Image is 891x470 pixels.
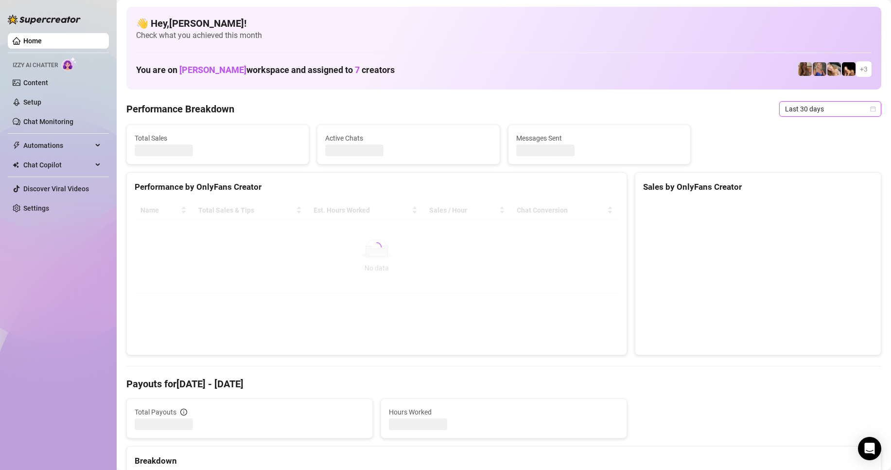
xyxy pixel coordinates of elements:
[860,64,868,74] span: + 3
[23,204,49,212] a: Settings
[13,142,20,149] span: thunderbolt
[135,181,619,194] div: Performance by OnlyFans Creator
[23,118,73,126] a: Chat Monitoring
[23,98,41,106] a: Setup
[23,185,89,193] a: Discover Viral Videos
[643,181,873,194] div: Sales by OnlyFans Creator
[136,17,872,30] h4: 👋 Hey, [PERSON_NAME] !
[13,162,19,168] img: Chat Copilot
[325,133,491,144] span: Active Chats
[389,407,619,417] span: Hours Worked
[135,133,301,144] span: Total Sales
[126,102,234,116] h4: Performance Breakdown
[516,133,682,144] span: Messages Sent
[827,62,841,76] img: OnlyDanielle
[180,409,187,416] span: info-circle
[372,242,382,252] span: loading
[136,65,395,75] h1: You are on workspace and assigned to creators
[23,79,48,87] a: Content
[136,30,872,41] span: Check what you achieved this month
[23,37,42,45] a: Home
[858,437,881,460] div: Open Intercom Messenger
[179,65,246,75] span: [PERSON_NAME]
[126,377,881,391] h4: Payouts for [DATE] - [DATE]
[798,62,812,76] img: daniellerose
[13,61,58,70] span: Izzy AI Chatter
[813,62,826,76] img: Ambie
[62,57,77,71] img: AI Chatter
[135,407,176,417] span: Total Payouts
[135,454,873,468] div: Breakdown
[8,15,81,24] img: logo-BBDzfeDw.svg
[842,62,856,76] img: Brittany️‍
[870,106,876,112] span: calendar
[355,65,360,75] span: 7
[785,102,875,116] span: Last 30 days
[23,138,92,153] span: Automations
[23,157,92,173] span: Chat Copilot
